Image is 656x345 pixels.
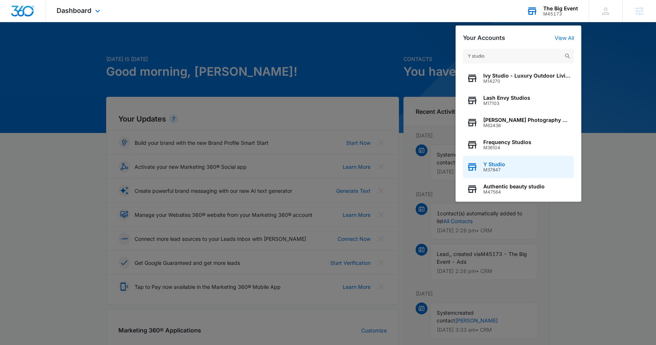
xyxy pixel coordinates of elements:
span: Dashboard [57,7,91,14]
span: M14270 [483,79,570,84]
span: M36104 [483,145,531,150]
span: M37847 [483,167,505,172]
button: Lash Envy StudiosM17103 [463,89,574,112]
h2: Your Accounts [463,34,505,41]
span: Authentic beauty studio [483,184,545,189]
input: Search Accounts [463,49,574,64]
button: Frequency StudiosM36104 [463,134,574,156]
span: Y Studio [483,161,505,167]
button: Authentic beauty studioM47564 [463,178,574,200]
button: Ivy Studio - Luxury Outdoor LivingM14270 [463,67,574,89]
span: M47564 [483,189,545,195]
button: Y StudioM37847 [463,156,574,178]
span: Lash Envy Studios [483,95,530,101]
span: Ivy Studio - Luxury Outdoor Living [483,73,570,79]
span: M17103 [483,101,530,106]
span: [PERSON_NAME] Photography Studio [483,117,570,123]
button: [PERSON_NAME] Photography StudioM62438 [463,112,574,134]
span: Frequency Studios [483,139,531,145]
a: View All [555,35,574,41]
div: account name [543,6,578,11]
div: account id [543,11,578,17]
span: M62438 [483,123,570,128]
